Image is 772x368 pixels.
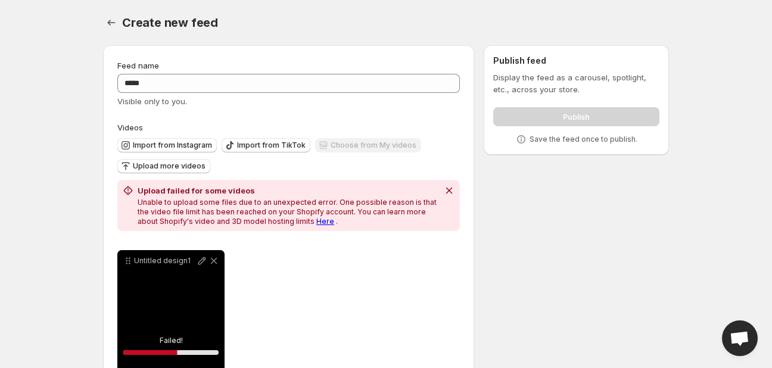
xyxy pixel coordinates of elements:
[222,138,310,152] button: Import from TikTok
[117,123,143,132] span: Videos
[138,185,438,197] h2: Upload failed for some videos
[103,14,120,31] button: Settings
[117,96,187,106] span: Visible only to you.
[722,320,758,356] div: Open chat
[493,71,659,95] p: Display the feed as a carousel, spotlight, etc., across your store.
[122,15,218,30] span: Create new feed
[138,198,438,226] p: Unable to upload some files due to an unexpected error. One possible reason is that the video fil...
[316,217,334,226] a: Here
[493,55,659,67] h2: Publish feed
[133,141,212,150] span: Import from Instagram
[237,141,306,150] span: Import from TikTok
[134,256,196,266] p: Untitled design1
[117,138,217,152] button: Import from Instagram
[133,161,206,171] span: Upload more videos
[441,182,457,199] button: Dismiss notification
[117,159,210,173] button: Upload more videos
[117,61,159,70] span: Feed name
[530,135,637,144] p: Save the feed once to publish.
